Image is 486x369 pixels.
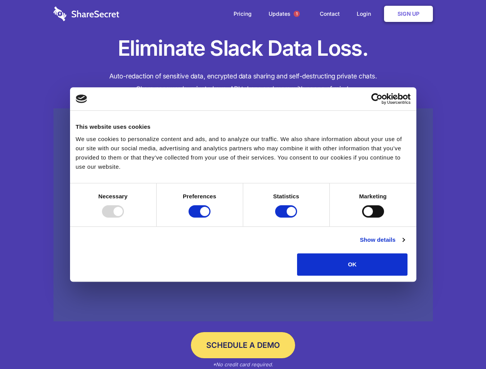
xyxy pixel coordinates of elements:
h1: Eliminate Slack Data Loss. [53,35,433,62]
span: 1 [294,11,300,17]
a: Schedule a Demo [191,332,295,358]
strong: Preferences [183,193,216,199]
h4: Auto-redaction of sensitive data, encrypted data sharing and self-destructing private chats. Shar... [53,70,433,95]
a: Sign Up [384,6,433,22]
img: logo [76,95,87,103]
button: OK [297,253,408,276]
a: Usercentrics Cookiebot - opens in a new window [343,93,411,105]
strong: Marketing [359,193,387,199]
a: Pricing [226,2,259,26]
a: Wistia video thumbnail [53,108,433,322]
a: Show details [360,235,404,244]
img: logo-wordmark-white-trans-d4663122ce5f474addd5e946df7df03e33cb6a1c49d2221995e7729f52c070b2.svg [53,7,119,21]
strong: Statistics [273,193,299,199]
div: We use cookies to personalize content and ads, and to analyze our traffic. We also share informat... [76,135,411,171]
strong: Necessary [99,193,128,199]
a: Contact [312,2,347,26]
div: This website uses cookies [76,122,411,131]
em: *No credit card required. [213,361,273,367]
a: Login [349,2,382,26]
